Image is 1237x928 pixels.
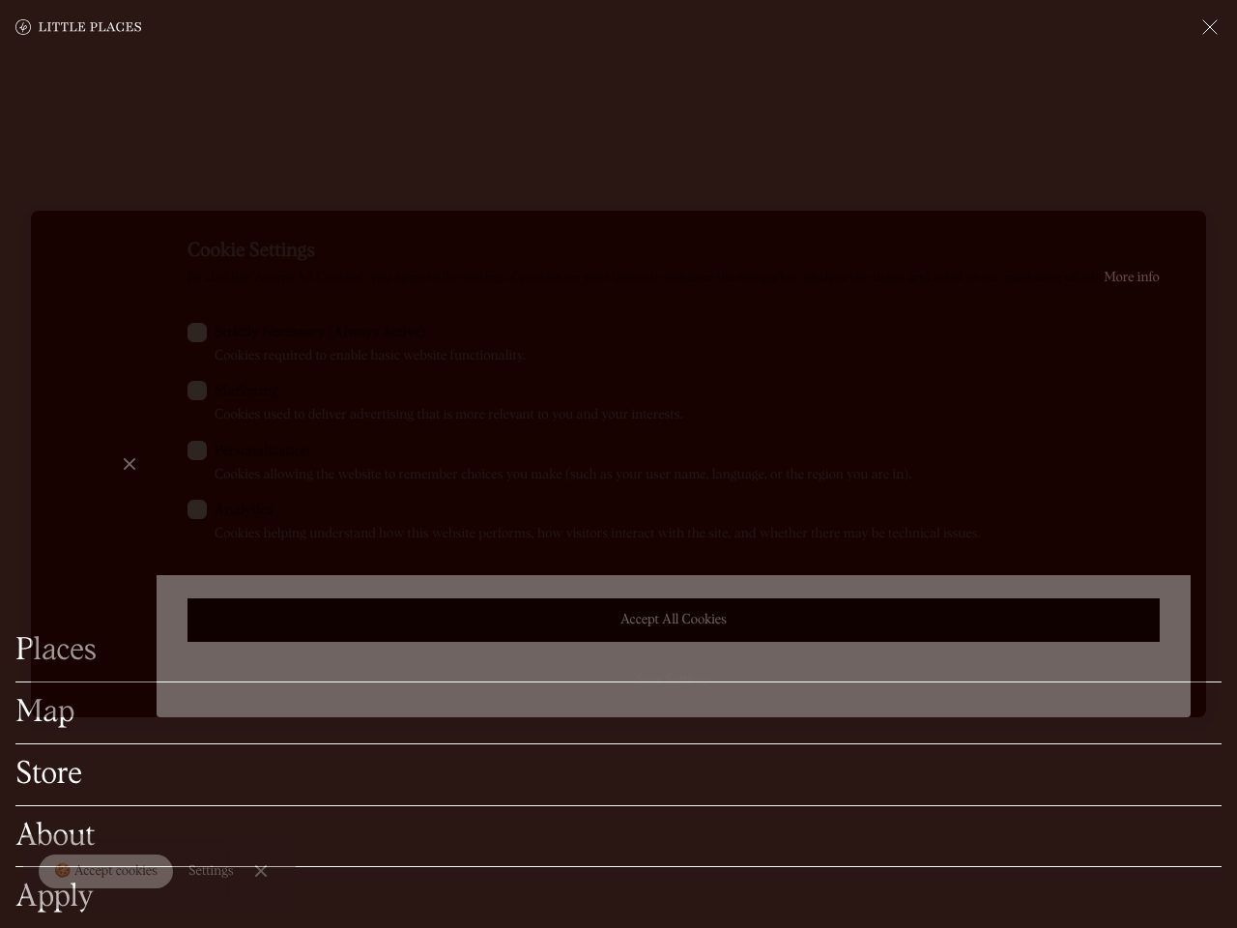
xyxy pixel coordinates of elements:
[215,406,1160,425] div: Cookies used to deliver advertising that is more relevant to you and your interests.
[1104,271,1160,284] a: More info
[215,501,273,521] span: Analytics
[187,598,1160,642] a: Accept All Cookies
[187,269,1160,288] div: By clicking “Accept All Cookies”, you agree to the storing of cookies on your device to enhance s...
[110,445,149,483] a: Close Cookie Preference Manager
[187,673,1160,686] div: Save Settings
[215,525,1160,544] div: Cookies helping understand how this website performs, how visitors interact with the site, and wh...
[215,466,1160,485] div: Cookies allowing the website to remember choices you make (such as your user name, language, or t...
[187,657,1160,701] a: Save Settings
[215,442,310,462] span: Personalization
[187,288,1160,690] form: ck-form
[208,613,1139,626] div: Accept All Cookies
[215,347,1160,366] div: Cookies required to enable basic website functionality.
[215,323,1160,343] div: Strictly Necessary (Always Active)
[187,238,1160,265] div: Cookie Settings
[215,382,278,402] span: Marketing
